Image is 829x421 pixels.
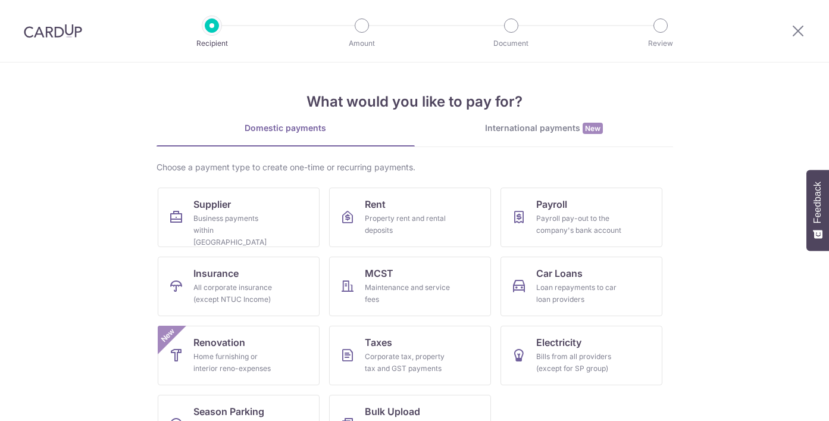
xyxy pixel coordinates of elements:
[365,351,451,375] div: Corporate tax, property tax and GST payments
[157,161,673,173] div: Choose a payment type to create one-time or recurring payments.
[193,282,279,305] div: All corporate insurance (except NTUC Income)
[365,197,386,211] span: Rent
[158,257,320,316] a: InsuranceAll corporate insurance (except NTUC Income)
[157,91,673,113] h4: What would you like to pay for?
[365,404,420,419] span: Bulk Upload
[536,351,622,375] div: Bills from all providers (except for SP group)
[617,38,705,49] p: Review
[467,38,555,49] p: Document
[158,326,177,345] span: New
[193,351,279,375] div: Home furnishing or interior reno-expenses
[158,188,320,247] a: SupplierBusiness payments within [GEOGRAPHIC_DATA]
[329,326,491,385] a: TaxesCorporate tax, property tax and GST payments
[157,122,415,134] div: Domestic payments
[500,257,662,316] a: Car LoansLoan repayments to car loan providers
[536,266,583,280] span: Car Loans
[168,38,256,49] p: Recipient
[536,335,581,350] span: Electricity
[193,266,239,280] span: Insurance
[415,122,673,135] div: International payments
[365,282,451,305] div: Maintenance and service fees
[193,404,264,419] span: Season Parking
[193,197,231,211] span: Supplier
[500,188,662,247] a: PayrollPayroll pay-out to the company's bank account
[583,123,603,134] span: New
[812,182,823,223] span: Feedback
[329,257,491,316] a: MCSTMaintenance and service fees
[24,24,82,38] img: CardUp
[158,326,320,385] a: RenovationHome furnishing or interior reno-expensesNew
[193,335,245,350] span: Renovation
[365,266,393,280] span: MCST
[193,213,279,248] div: Business payments within [GEOGRAPHIC_DATA]
[329,188,491,247] a: RentProperty rent and rental deposits
[536,282,622,305] div: Loan repayments to car loan providers
[536,213,622,236] div: Payroll pay-out to the company's bank account
[806,170,829,251] button: Feedback - Show survey
[365,213,451,236] div: Property rent and rental deposits
[365,335,392,350] span: Taxes
[318,38,406,49] p: Amount
[536,197,567,211] span: Payroll
[500,326,662,385] a: ElectricityBills from all providers (except for SP group)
